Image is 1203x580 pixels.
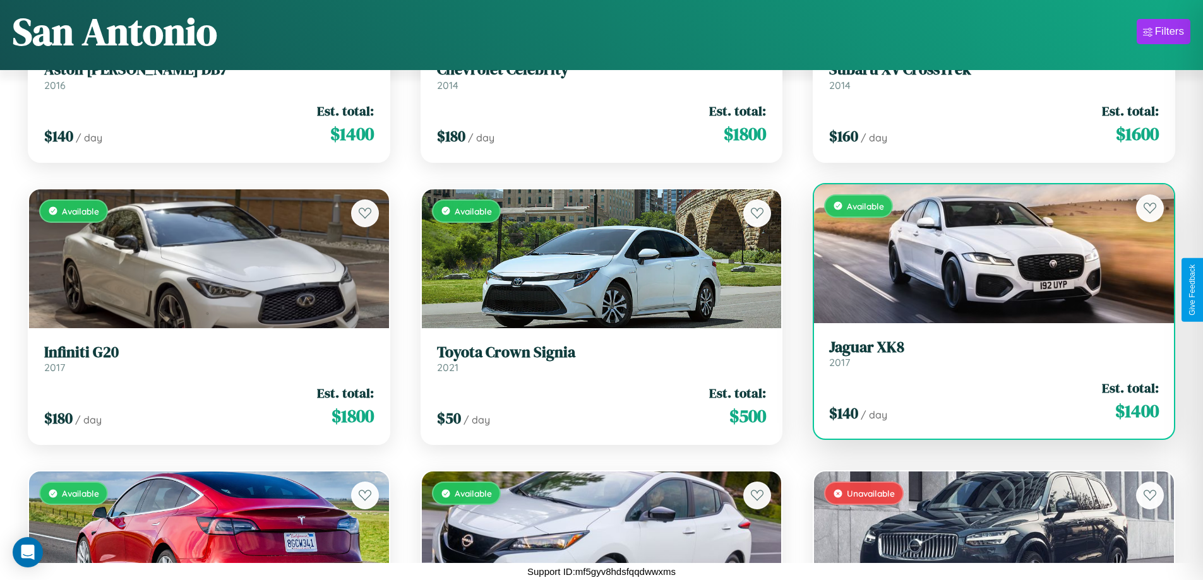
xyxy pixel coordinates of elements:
[829,61,1159,79] h3: Subaru XV CrossTrek
[332,403,374,429] span: $ 1800
[44,79,66,92] span: 2016
[44,408,73,429] span: $ 180
[317,384,374,402] span: Est. total:
[1116,121,1159,146] span: $ 1600
[13,537,43,567] div: Open Intercom Messenger
[437,61,767,79] h3: Chevrolet Celebrity
[437,361,458,374] span: 2021
[527,563,676,580] p: Support ID: mf5gyv8hdsfqqdwwxms
[44,361,65,374] span: 2017
[709,102,766,120] span: Est. total:
[455,206,492,216] span: Available
[1102,102,1159,120] span: Est. total:
[729,403,766,429] span: $ 500
[1137,19,1190,44] button: Filters
[829,338,1159,357] h3: Jaguar XK8
[709,384,766,402] span: Est. total:
[1102,379,1159,397] span: Est. total:
[437,79,458,92] span: 2014
[76,131,102,144] span: / day
[455,488,492,499] span: Available
[829,356,850,369] span: 2017
[437,343,767,374] a: Toyota Crown Signia2021
[437,126,465,146] span: $ 180
[437,343,767,362] h3: Toyota Crown Signia
[1115,398,1159,423] span: $ 1400
[861,408,887,421] span: / day
[13,6,217,57] h1: San Antonio
[44,343,374,374] a: Infiniti G202017
[1155,25,1184,38] div: Filters
[847,201,884,211] span: Available
[829,126,858,146] span: $ 160
[464,413,490,426] span: / day
[44,61,374,92] a: Aston [PERSON_NAME] DB72016
[1188,264,1197,316] div: Give Feedback
[437,61,767,92] a: Chevrolet Celebrity2014
[829,61,1159,92] a: Subaru XV CrossTrek2014
[437,408,461,429] span: $ 50
[62,488,99,499] span: Available
[468,131,494,144] span: / day
[829,79,851,92] span: 2014
[847,488,895,499] span: Unavailable
[330,121,374,146] span: $ 1400
[724,121,766,146] span: $ 1800
[317,102,374,120] span: Est. total:
[44,343,374,362] h3: Infiniti G20
[829,403,858,423] span: $ 140
[829,338,1159,369] a: Jaguar XK82017
[861,131,887,144] span: / day
[62,206,99,216] span: Available
[44,61,374,79] h3: Aston [PERSON_NAME] DB7
[75,413,102,426] span: / day
[44,126,73,146] span: $ 140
